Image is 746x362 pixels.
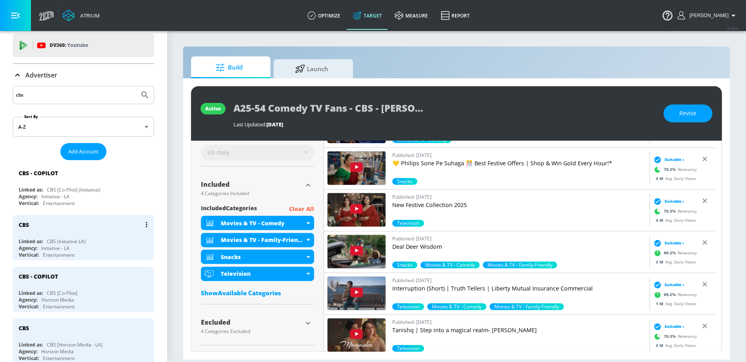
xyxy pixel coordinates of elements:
[652,176,696,182] div: Avg. Daily Views
[19,290,43,296] div: Linked as:
[201,233,314,247] div: Movies & TV - Family-Friendly
[13,64,154,86] div: Advertiser
[652,323,684,331] div: Suitable ›
[655,343,665,348] span: 3 M
[664,282,684,288] span: Suitable ›
[652,301,696,307] div: Avg. Daily Views
[347,1,388,30] a: Target
[221,219,305,227] div: Movies & TV - Comedy
[201,319,302,325] div: Excluded
[77,12,100,19] div: Atrium
[663,105,712,122] button: Revise
[677,11,738,20] button: [PERSON_NAME]
[655,176,665,181] span: 4 M
[67,41,88,49] p: Youtube
[328,193,386,226] img: Gyjt4VW_VZ8
[656,4,679,26] button: Open Resource Center
[201,191,302,196] div: 4 Categories Included
[16,90,136,100] input: Search by name
[392,285,646,292] p: Interruption (Short) | Truth Tellers | Liberty Mutual Insurance Commercial
[13,33,154,57] div: DV360: Youtube
[652,259,696,265] div: Avg. Daily Views
[328,151,386,185] img: A3u5u8e77u4
[23,114,40,119] label: Sort By
[221,270,305,277] div: Television
[41,348,74,355] div: Horizon Media
[655,259,665,265] span: 2 M
[25,71,57,79] p: Advertiser
[19,193,37,200] div: Agency:
[43,200,75,207] div: Entertainment
[281,59,342,78] span: Launch
[679,108,696,118] span: Revise
[19,355,39,362] div: Vertical:
[19,273,58,280] div: CBS - COPILOT
[392,276,646,303] a: Published: [DATE]Interruption (Short) | Truth Tellers | Liberty Mutual Insurance Commercial
[392,345,424,352] div: 70.3%
[392,159,646,167] p: 💛 Philips Sone Pe Suhaga 🎊 Best Festive Offers | Shop & Win Gold Every Hour!*
[41,245,69,252] div: Initiative - LA
[663,292,677,298] span: 99.2 %
[652,197,684,205] div: Suitable ›
[19,200,39,207] div: Vertical:
[19,221,29,228] div: CBS
[652,289,696,301] div: Relevancy
[392,345,424,352] span: Television
[483,261,557,268] div: 70.3%
[434,1,476,30] a: Report
[47,290,77,296] div: CBS [Co-Pilot]
[47,238,86,245] div: CBS (Initiative LA)
[221,236,305,244] div: Movies & TV - Family-Friendly
[427,303,486,310] div: 90.6%
[663,333,677,339] span: 70.3 %
[392,303,424,310] span: Television
[19,324,29,332] div: CBS
[201,216,314,230] div: Movies & TV - Comedy
[663,208,677,214] span: 70.3 %
[43,303,75,310] div: Entertainment
[664,240,684,246] span: Suitable ›
[388,1,434,30] a: measure
[19,252,39,258] div: Vertical:
[19,245,37,252] div: Agency:
[392,151,646,178] a: Published: [DATE]💛 Philips Sone Pe Suhaga 🎊 Best Festive Offers | Shop & Win Gold Every Hour!*
[664,198,684,204] span: Suitable ›
[392,193,646,220] a: Published: [DATE]New Festive Collection 2025
[483,261,557,268] span: Movies & TV - Family-Friendly
[652,156,684,164] div: Suitable ›
[13,163,154,209] div: CBS - COPILOTLinked as:CBS [Co-Pilot] (Initiative)Agency:Initiative - LAVertical:Entertainment
[427,303,486,310] span: Movies & TV - Comedy
[392,276,646,285] p: Published: [DATE]
[19,348,37,355] div: Agency:
[652,205,696,217] div: Relevancy
[392,193,646,201] p: Published: [DATE]
[136,86,154,104] button: Submit Search
[19,296,37,303] div: Agency:
[201,267,314,281] div: Television
[392,318,646,326] p: Published: [DATE]
[655,301,665,306] span: 1 M
[301,1,347,30] a: optimize
[392,234,646,243] p: Published: [DATE]
[652,164,696,176] div: Relevancy
[47,186,100,193] div: CBS [Co-Pilot] (Initiative)
[19,169,58,177] div: CBS - COPILOT
[392,178,417,185] span: Snacks
[392,234,646,261] a: Published: [DATE]Deal Deer Wisdom
[652,331,696,343] div: Relevancy
[392,326,646,334] p: Tanishq | Step into a magical realm- [PERSON_NAME]​​
[289,204,314,214] p: Clear All
[201,181,302,188] div: Included
[41,296,74,303] div: Horizon Media
[205,105,221,112] div: active
[392,178,417,185] div: 70.3%
[13,267,154,312] div: CBS - COPILOTLinked as:CBS [Co-Pilot]Agency:Horizon MediaVertical:Entertainment
[19,186,43,193] div: Linked as:
[43,252,75,258] div: Entertainment
[420,261,480,268] span: Movies & TV - Comedy
[686,13,729,18] span: login as: samantha.yip@zefr.com
[490,303,564,310] div: 70.3%
[392,220,424,226] div: 70.3%
[652,239,684,247] div: Suitable ›
[201,329,302,334] div: 4 Categories Excluded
